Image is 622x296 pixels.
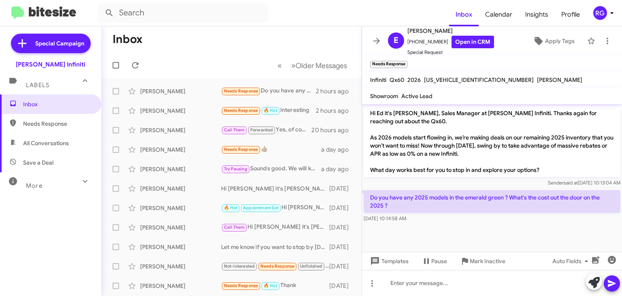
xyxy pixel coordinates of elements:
[424,76,534,84] span: [US_VEHICLE_IDENTIFICATION_NUMBER]
[221,223,329,232] div: Hi [PERSON_NAME] it's [PERSON_NAME] at [PERSON_NAME] Infiniti. As 2026 models start flowing in, w...
[264,283,277,288] span: 🔥 Hot
[98,3,268,23] input: Search
[545,34,575,48] span: Apply Tags
[291,60,296,71] span: »
[370,61,407,68] small: Needs Response
[286,57,352,74] button: Next
[369,254,409,268] span: Templates
[329,184,355,193] div: [DATE]
[224,264,255,269] span: Not-Interested
[415,254,454,268] button: Pause
[224,166,247,172] span: Try Pausing
[311,126,355,134] div: 20 hours ago
[26,82,49,89] span: Labels
[300,264,322,269] span: Unfinished
[362,254,415,268] button: Templates
[221,86,316,96] div: Do you have any 2025 models in the emerald green ? What's the cost out the door on the 2025 ?
[390,76,404,84] span: Qx60
[26,182,43,189] span: More
[329,204,355,212] div: [DATE]
[224,283,258,288] span: Needs Response
[329,262,355,270] div: [DATE]
[407,26,494,36] span: [PERSON_NAME]
[329,223,355,232] div: [DATE]
[593,6,607,20] div: RG
[407,36,494,48] span: [PHONE_NUMBER]
[243,205,279,210] span: Appointment Set
[248,127,275,134] span: Forwarded
[140,126,221,134] div: [PERSON_NAME]
[23,139,69,147] span: All Conversations
[321,146,355,154] div: a day ago
[452,36,494,48] a: Open in CRM
[224,108,258,113] span: Needs Response
[140,204,221,212] div: [PERSON_NAME]
[519,3,555,26] a: Insights
[224,225,245,230] span: Call Them
[260,264,295,269] span: Needs Response
[140,243,221,251] div: [PERSON_NAME]
[140,223,221,232] div: [PERSON_NAME]
[277,60,282,71] span: «
[431,254,447,268] span: Pause
[264,108,277,113] span: 🔥 Hot
[364,190,620,213] p: Do you have any 2025 models in the emerald green ? What's the cost out the door on the 2025 ?
[35,39,84,47] span: Special Campaign
[470,254,505,268] span: Mark Inactive
[552,254,591,268] span: Auto Fields
[23,120,92,128] span: Needs Response
[449,3,479,26] a: Inbox
[224,205,238,210] span: 🔥 Hot
[16,60,85,69] div: [PERSON_NAME] Infiniti
[296,61,347,70] span: Older Messages
[140,282,221,290] div: [PERSON_NAME]
[370,92,398,100] span: Showroom
[321,165,355,173] div: a day ago
[537,76,582,84] span: [PERSON_NAME]
[221,106,316,115] div: Interesting
[329,243,355,251] div: [DATE]
[11,34,91,53] a: Special Campaign
[221,243,329,251] div: Let me know if you want to stop by [DATE] just to check one out. Have a good evening!
[364,106,620,177] p: Hi Ed it's [PERSON_NAME], Sales Manager at [PERSON_NAME] Infiniti. Thanks again for reaching out ...
[316,87,355,95] div: 2 hours ago
[221,262,329,271] div: I no longer have this vehicle.
[316,107,355,115] div: 2 hours ago
[140,146,221,154] div: [PERSON_NAME]
[140,184,221,193] div: [PERSON_NAME]
[221,281,329,290] div: Thank
[224,127,245,133] span: Call Them
[546,254,598,268] button: Auto Fields
[586,6,613,20] button: RG
[140,107,221,115] div: [PERSON_NAME]
[407,76,421,84] span: 2026
[221,203,329,212] div: Hi [PERSON_NAME] it's [PERSON_NAME] at [PERSON_NAME] Infiniti. As 2026 models start flowing in, w...
[401,92,432,100] span: Active Lead
[23,159,53,167] span: Save a Deal
[140,165,221,173] div: [PERSON_NAME]
[221,164,321,174] div: Sounds good. We will keep in touch. Have a great day!
[224,88,258,94] span: Needs Response
[407,48,494,56] span: Special Request
[454,254,512,268] button: Mark Inactive
[113,33,143,46] h1: Inbox
[140,262,221,270] div: [PERSON_NAME]
[548,180,620,186] span: Sender [DATE] 10:13:04 AM
[221,184,329,193] div: Hi [PERSON_NAME] it's [PERSON_NAME] at [PERSON_NAME] Infiniti. As 2026 models start flowing in, w...
[370,76,386,84] span: Infiniti
[224,147,258,152] span: Needs Response
[221,125,311,135] div: Yes, of course. My number is [PHONE_NUMBER]
[564,180,578,186] span: said at
[273,57,287,74] button: Previous
[524,34,583,48] button: Apply Tags
[23,100,92,108] span: Inbox
[555,3,586,26] a: Profile
[479,3,519,26] a: Calendar
[273,57,352,74] nav: Page navigation example
[221,145,321,154] div: 👍🏽
[394,34,398,47] span: E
